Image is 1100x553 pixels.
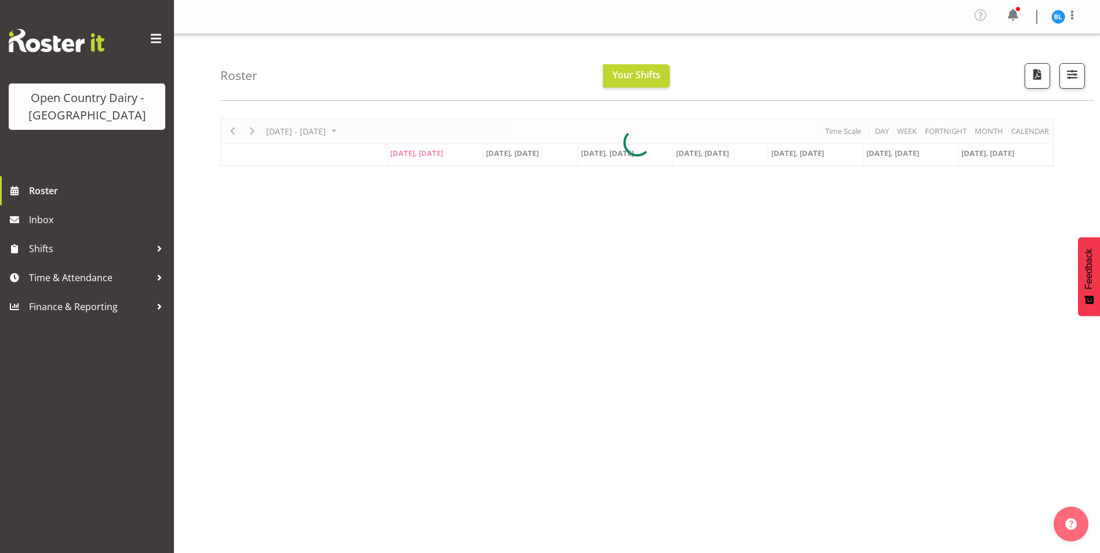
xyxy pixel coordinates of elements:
img: bruce-lind7400.jpg [1051,10,1065,24]
h4: Roster [220,69,257,82]
button: Feedback - Show survey [1078,237,1100,316]
span: Feedback [1084,249,1094,289]
button: Your Shifts [603,64,670,88]
div: Open Country Dairy - [GEOGRAPHIC_DATA] [20,89,154,124]
span: Inbox [29,211,168,228]
button: Download a PDF of the roster according to the set date range. [1025,63,1050,89]
img: Rosterit website logo [9,29,104,52]
span: Your Shifts [612,68,660,81]
span: Time & Attendance [29,269,151,286]
img: help-xxl-2.png [1065,518,1077,530]
button: Filter Shifts [1059,63,1085,89]
span: Shifts [29,240,151,257]
span: Finance & Reporting [29,298,151,315]
span: Roster [29,182,168,199]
